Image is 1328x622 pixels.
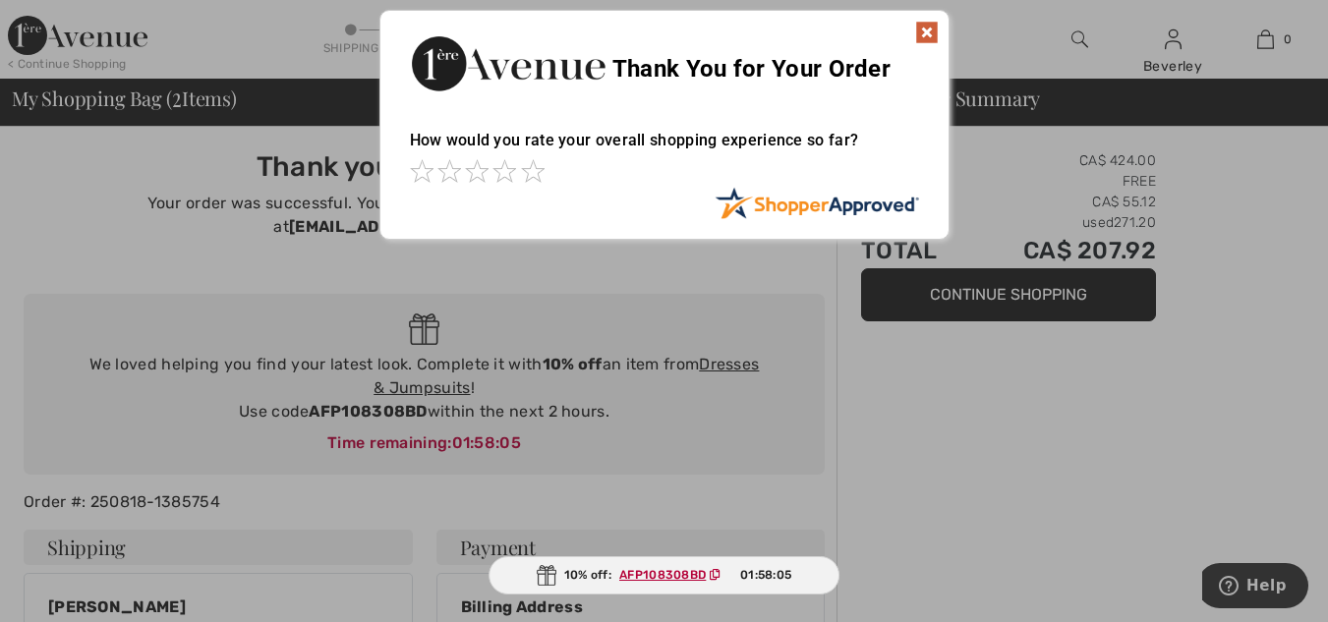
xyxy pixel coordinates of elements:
span: 01:58:05 [740,566,791,584]
img: Gift.svg [537,565,556,586]
span: Help [44,14,85,31]
img: Thank You for Your Order [410,30,606,96]
img: x [915,21,939,44]
span: Thank You for Your Order [612,55,891,83]
div: How would you rate your overall shopping experience so far? [410,111,919,187]
div: 10% off: [489,556,840,594]
ins: AFP108308BD [619,568,706,582]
